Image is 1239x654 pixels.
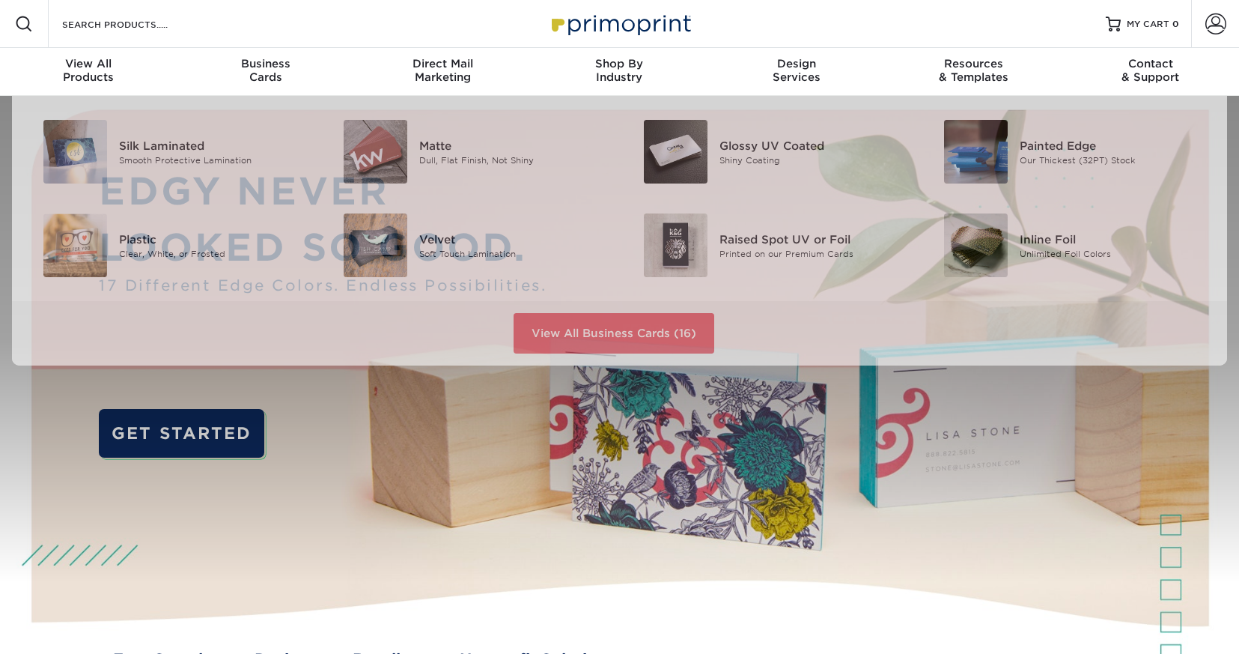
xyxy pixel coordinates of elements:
div: Industry [531,57,707,84]
div: Velvet [419,231,608,247]
span: Resources [885,57,1062,70]
a: BusinessCards [177,48,353,96]
a: Silk Laminated Business Cards Silk Laminated Smooth Protective Lamination [30,114,308,190]
a: Shop ByIndustry [531,48,707,96]
a: Inline Foil Business Cards Inline Foil Unlimited Foil Colors [931,208,1209,283]
img: Raised Spot UV or Foil Business Cards [644,214,707,277]
div: Matte [419,137,608,154]
a: Raised Spot UV or Foil Business Cards Raised Spot UV or Foil Printed on our Premium Cards [631,208,909,283]
a: Resources& Templates [885,48,1062,96]
a: Velvet Business Cards Velvet Soft Touch Lamination [330,208,608,283]
div: Painted Edge [1020,137,1208,154]
div: Smooth Protective Lamination [119,154,308,166]
img: Silk Laminated Business Cards [43,120,107,184]
a: Glossy UV Coated Business Cards Glossy UV Coated Shiny Coating [631,114,909,190]
div: Raised Spot UV or Foil [719,231,908,247]
div: Plastic [119,231,308,247]
span: Shop By [531,57,707,70]
a: Plastic Business Cards Plastic Clear, White, or Frosted [30,208,308,283]
div: Inline Foil [1020,231,1208,247]
div: Cards [177,57,353,84]
div: Soft Touch Lamination [419,247,608,260]
span: Direct Mail [354,57,531,70]
div: Clear, White, or Frosted [119,247,308,260]
span: MY CART [1127,18,1169,31]
img: Matte Business Cards [344,120,407,184]
div: Dull, Flat Finish, Not Shiny [419,154,608,166]
div: Glossy UV Coated [719,137,908,154]
span: Design [708,57,885,70]
a: Matte Business Cards Matte Dull, Flat Finish, Not Shiny [330,114,608,190]
span: 0 [1172,19,1179,29]
a: DesignServices [708,48,885,96]
a: Painted Edge Business Cards Painted Edge Our Thickest (32PT) Stock [931,114,1209,190]
a: View All Business Cards (16) [514,313,714,354]
div: & Templates [885,57,1062,84]
div: Printed on our Premium Cards [719,247,908,260]
img: Velvet Business Cards [344,214,407,277]
span: Business [177,57,353,70]
img: Painted Edge Business Cards [944,120,1008,184]
img: Inline Foil Business Cards [944,214,1008,277]
div: Services [708,57,885,84]
span: Contact [1062,57,1239,70]
img: Plastic Business Cards [43,214,107,277]
a: Contact& Support [1062,48,1239,96]
div: Unlimited Foil Colors [1020,247,1208,260]
div: Our Thickest (32PT) Stock [1020,154,1208,166]
img: Primoprint [545,7,695,40]
div: Marketing [354,57,531,84]
div: Shiny Coating [719,154,908,166]
input: SEARCH PRODUCTS..... [61,15,207,33]
img: Glossy UV Coated Business Cards [644,120,707,184]
a: Direct MailMarketing [354,48,531,96]
div: Silk Laminated [119,137,308,154]
div: & Support [1062,57,1239,84]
